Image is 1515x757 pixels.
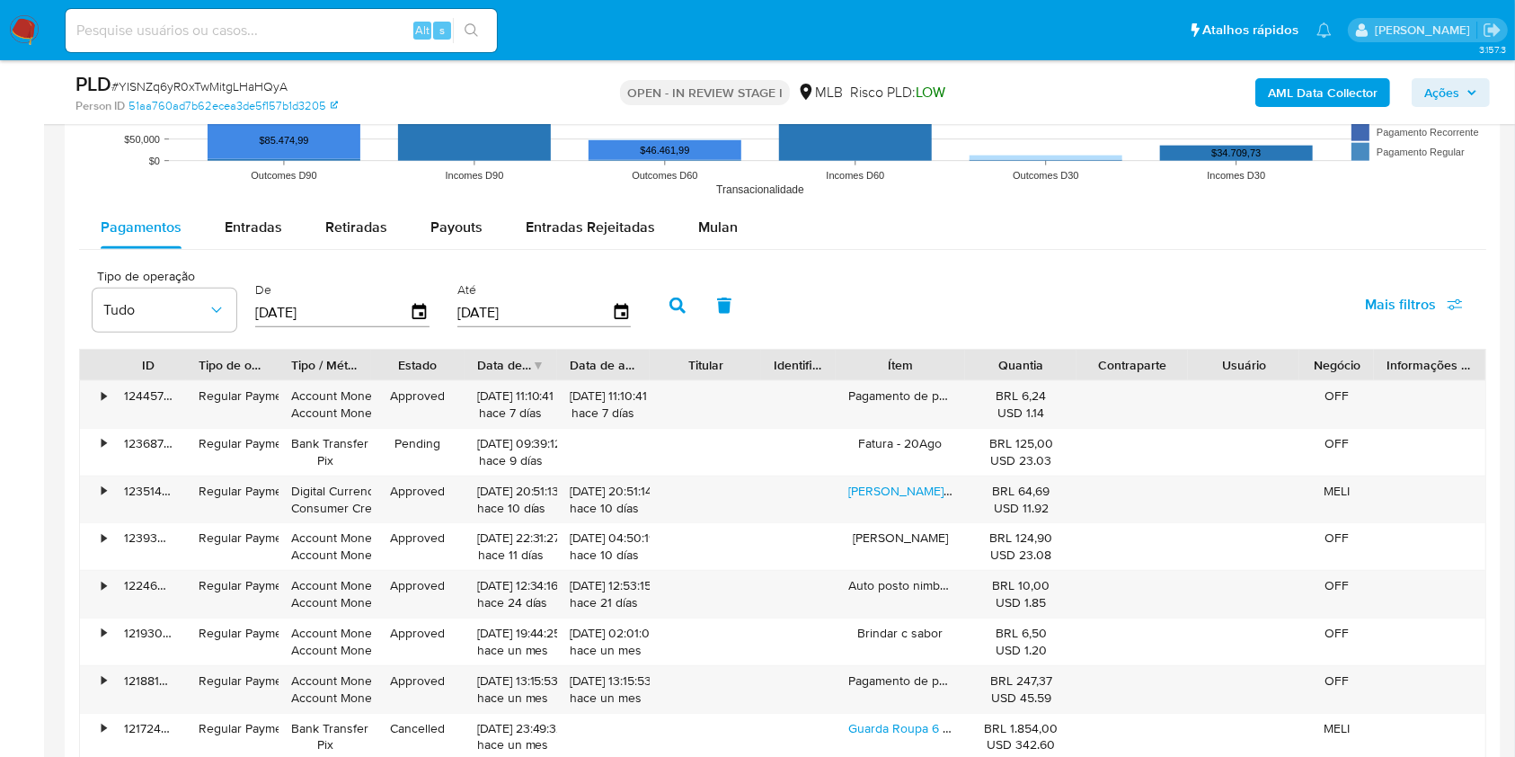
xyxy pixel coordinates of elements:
a: Sair [1483,21,1502,40]
p: yngrid.fernandes@mercadolivre.com [1375,22,1476,39]
b: AML Data Collector [1268,78,1378,107]
b: PLD [75,69,111,98]
input: Pesquise usuários ou casos... [66,19,497,42]
div: MLB [797,83,843,102]
span: Atalhos rápidos [1202,21,1298,40]
a: 51aa760ad7b62ecea3de5f157b1d3205 [128,98,338,114]
span: LOW [916,82,945,102]
button: search-icon [453,18,490,43]
span: Alt [415,22,430,39]
span: Ações [1424,78,1459,107]
span: Risco PLD: [850,83,945,102]
button: Ações [1412,78,1490,107]
b: Person ID [75,98,125,114]
a: Notificações [1316,22,1332,38]
span: # YISNZq6yR0xTwMitgLHaHQyA [111,77,288,95]
span: s [439,22,445,39]
p: OPEN - IN REVIEW STAGE I [620,80,790,105]
span: 3.157.3 [1479,42,1506,57]
button: AML Data Collector [1255,78,1390,107]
